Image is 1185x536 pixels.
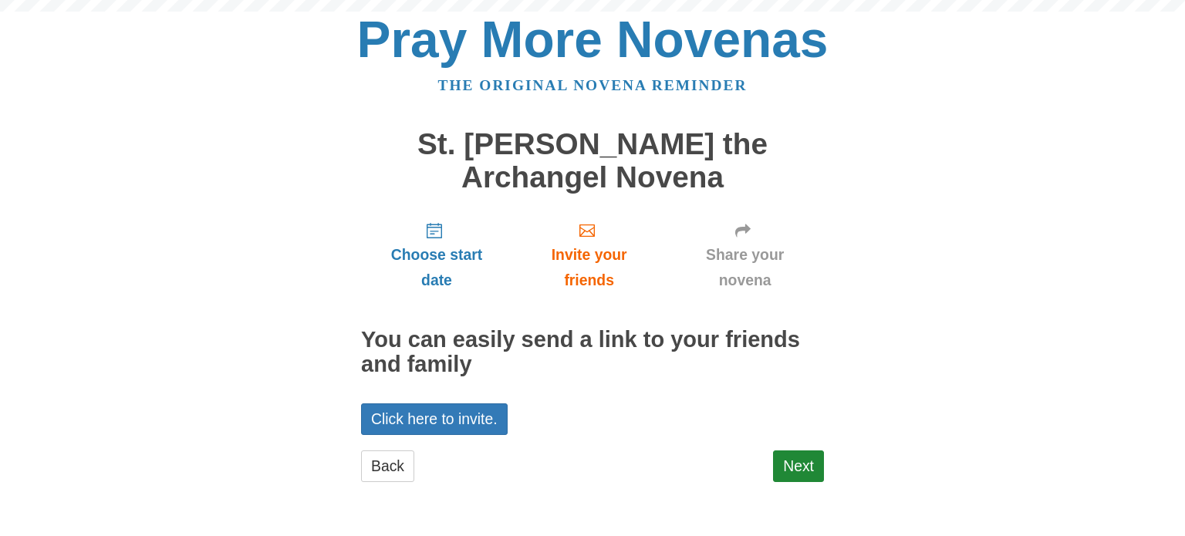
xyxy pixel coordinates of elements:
[361,450,414,482] a: Back
[681,242,809,293] span: Share your novena
[361,128,824,194] h1: St. [PERSON_NAME] the Archangel Novena
[512,209,666,301] a: Invite your friends
[357,11,829,68] a: Pray More Novenas
[666,209,824,301] a: Share your novena
[361,403,508,435] a: Click here to invite.
[376,242,497,293] span: Choose start date
[528,242,650,293] span: Invite your friends
[361,209,512,301] a: Choose start date
[361,328,824,377] h2: You can easily send a link to your friends and family
[438,77,748,93] a: The original novena reminder
[773,450,824,482] a: Next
